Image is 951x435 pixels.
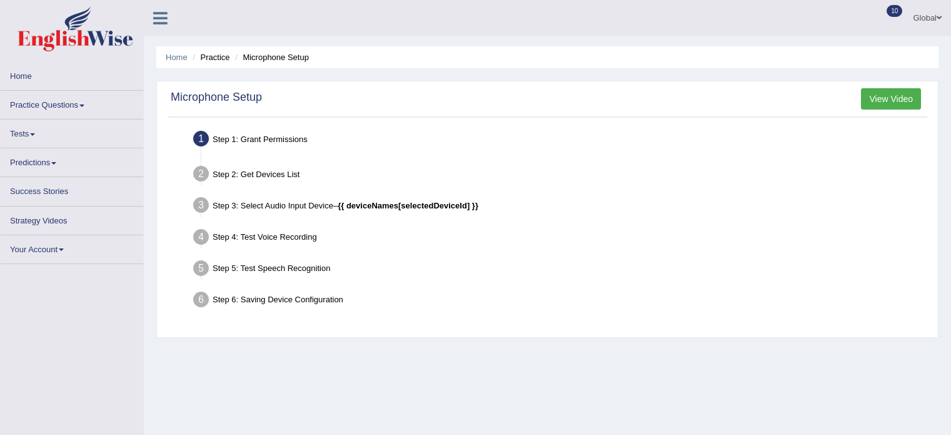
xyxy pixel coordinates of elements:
h2: Microphone Setup [171,91,262,104]
li: Practice [189,51,229,63]
div: Step 3: Select Audio Input Device [188,193,932,221]
a: Your Account [1,235,143,260]
a: Predictions [1,148,143,173]
li: Microphone Setup [232,51,309,63]
b: {{ deviceNames[selectedDeviceId] }} [338,201,478,210]
a: Home [166,53,188,62]
button: View Video [861,88,921,110]
a: Practice Questions [1,91,143,115]
span: 10 [887,5,902,17]
a: Tests [1,120,143,144]
div: Step 1: Grant Permissions [188,127,932,155]
a: Success Stories [1,177,143,202]
span: – [333,201,478,210]
div: Step 6: Saving Device Configuration [188,288,932,315]
div: Step 5: Test Speech Recognition [188,257,932,284]
div: Step 4: Test Voice Recording [188,225,932,253]
a: Strategy Videos [1,207,143,231]
a: Home [1,62,143,86]
div: Step 2: Get Devices List [188,162,932,190]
